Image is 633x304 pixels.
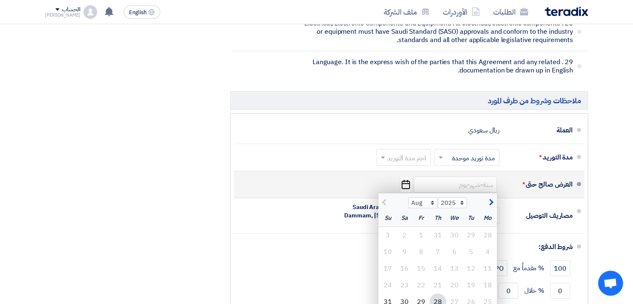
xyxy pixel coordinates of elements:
div: 28 [479,227,496,244]
div: مصاريف التوصيل [506,206,573,226]
div: 14 [429,260,446,277]
span: % مقدماً مع [513,264,544,272]
div: 4 [479,244,496,260]
input: سنة-شهر-يوم [414,177,497,192]
div: 17 [380,260,396,277]
div: 13 [446,260,463,277]
div: 16 [396,260,413,277]
div: 31 [429,227,446,244]
div: الحساب [62,6,80,13]
div: Su [380,210,396,227]
span: Saudi Arabia, Dammam, [STREET_ADDRESS][PERSON_NAME] [344,203,429,228]
div: 12 [463,260,479,277]
div: 21 [429,277,446,294]
div: [PERSON_NAME] [45,13,80,17]
div: 6 [446,244,463,260]
h5: ملاحظات وشروط من طرف المورد [230,91,588,110]
img: Teradix logo [545,7,588,16]
div: 9 [396,244,413,260]
div: 20 [446,277,463,294]
a: ملف الشركة [377,2,436,22]
a: الطلبات [487,2,535,22]
div: العملة [506,120,573,140]
div: 23 [396,277,413,294]
span: 29 . Language. It is the express wish of the parties that this Agreement and any related document... [299,58,573,75]
div: مدة التوريد [506,147,573,167]
span: English [129,10,146,15]
div: Mo [479,210,496,227]
input: payment-term-1 [550,260,570,276]
div: Tu [463,210,479,227]
div: Sa [396,210,413,227]
div: 1 [413,227,429,244]
div: 18 [479,277,496,294]
input: payment-term-2 [550,283,570,299]
span: % خلال [524,287,544,295]
div: 19 [463,277,479,294]
div: ريال سعودي [468,122,499,138]
div: Fr [413,210,429,227]
div: 11 [479,260,496,277]
input: payment-term-2 [498,283,518,299]
div: 24 [380,277,396,294]
div: 7 [429,244,446,260]
div: 10 [380,244,396,260]
span: 28 . Electrical/Electronic Components and Equipment. All electrical/electronic components or equi... [299,19,573,44]
div: 8 [413,244,429,260]
div: 15 [413,260,429,277]
div: الى عنوان شركتكم في [338,203,429,228]
div: 30 [446,227,463,244]
div: 2 [396,227,413,244]
div: 3 [380,227,396,244]
div: 22 [413,277,429,294]
div: العرض صالح حتى [506,174,573,194]
div: We [446,210,463,227]
div: Th [429,210,446,227]
a: Open chat [598,271,623,296]
div: 5 [463,244,479,260]
a: الأوردرات [436,2,487,22]
div: شروط الدفع: [247,237,573,257]
div: 29 [463,227,479,244]
button: English [124,5,160,19]
img: profile_test.png [84,5,97,19]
